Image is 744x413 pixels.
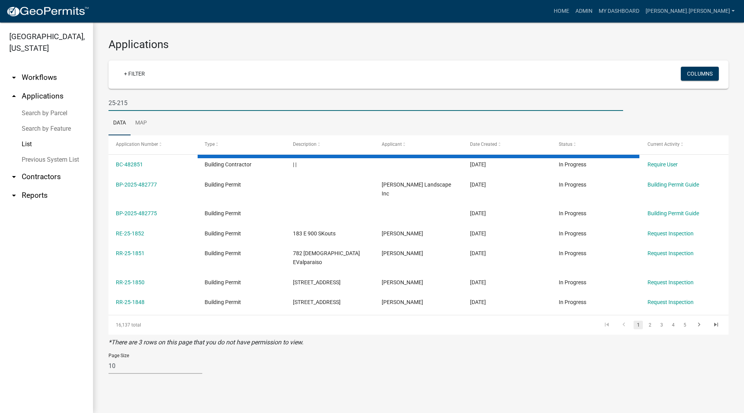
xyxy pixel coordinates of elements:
li: page 4 [667,318,679,332]
datatable-header-cell: Current Activity [640,135,728,154]
li: page 5 [679,318,691,332]
span: 09/23/2025 [470,230,486,237]
a: Map [131,111,152,136]
span: | | [293,161,296,168]
span: 09/23/2025 [470,299,486,305]
span: In Progress [559,210,586,216]
span: In Progress [559,250,586,256]
i: arrow_drop_down [9,172,19,181]
span: Tami Evans [382,230,423,237]
li: page 3 [656,318,667,332]
a: 3 [657,321,666,329]
a: 2 [645,321,654,329]
span: 314 Rubra CtValparaiso [293,299,341,305]
span: John Kornacki [382,250,423,256]
a: My Dashboard [596,4,642,19]
span: 09/23/2025 [470,250,486,256]
a: Require User [648,161,678,168]
span: Building Permit [205,299,241,305]
span: In Progress [559,299,586,305]
a: 5 [680,321,689,329]
i: arrow_drop_down [9,73,19,82]
i: arrow_drop_up [9,92,19,101]
a: Request Inspection [648,299,694,305]
span: Building Permit [205,210,241,216]
span: Building Permit [205,250,241,256]
span: Application Number [116,142,158,147]
datatable-header-cell: Type [197,135,286,154]
span: Date Created [470,142,497,147]
a: go to next page [692,321,706,329]
a: Request Inspection [648,230,694,237]
span: In Progress [559,161,586,168]
a: go to previous page [617,321,631,329]
span: In Progress [559,181,586,188]
datatable-header-cell: Status [551,135,640,154]
button: Columns [681,67,719,81]
a: Request Inspection [648,279,694,285]
datatable-header-cell: Application Number [108,135,197,154]
span: Building Permit [205,181,241,188]
a: go to last page [709,321,723,329]
a: Home [551,4,572,19]
a: RR-25-1850 [116,279,145,285]
a: 1 [634,321,643,329]
span: 09/23/2025 [470,210,486,216]
datatable-header-cell: Date Created [463,135,551,154]
div: 16,137 total [108,315,231,335]
span: In Progress [559,230,586,237]
span: Jeff Wesolowski [382,279,423,285]
span: Jeff Wesolowski [382,299,423,305]
a: Building Permit Guide [648,210,699,216]
span: Building Contractor [205,161,251,168]
a: RE-25-1852 [116,230,144,237]
a: BC-482851 [116,161,143,168]
a: + Filter [118,67,151,81]
span: Type [205,142,215,147]
span: 782 N 400 EValparaiso [293,250,360,265]
span: Applicant [382,142,402,147]
a: 4 [668,321,678,329]
a: RR-25-1848 [116,299,145,305]
a: go to first page [599,321,614,329]
span: Status [559,142,572,147]
a: Data [108,111,131,136]
i: *There are 3 rows on this page that you do not have permission to view. [108,339,303,346]
span: In Progress [559,279,586,285]
li: page 1 [632,318,644,332]
input: Search for applications [108,95,623,111]
a: Request Inspection [648,250,694,256]
span: Building Permit [205,230,241,237]
span: Building Permit [205,279,241,285]
span: 09/23/2025 [470,161,486,168]
a: [PERSON_NAME].[PERSON_NAME] [642,4,738,19]
a: BP-2025-482775 [116,210,157,216]
span: Description [293,142,317,147]
span: Current Activity [648,142,680,147]
a: BP-2025-482777 [116,181,157,188]
a: RR-25-1851 [116,250,145,256]
a: Admin [572,4,596,19]
datatable-header-cell: Applicant [374,135,463,154]
span: Groen Landscape Inc [382,181,451,197]
h3: Applications [108,38,728,51]
a: Building Permit Guide [648,181,699,188]
datatable-header-cell: Description [286,135,374,154]
span: 230 Abington StValparaiso [293,279,341,285]
i: arrow_drop_down [9,191,19,200]
span: 183 E 900 SKouts [293,230,336,237]
span: 09/23/2025 [470,181,486,188]
li: page 2 [644,318,656,332]
span: 09/23/2025 [470,279,486,285]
